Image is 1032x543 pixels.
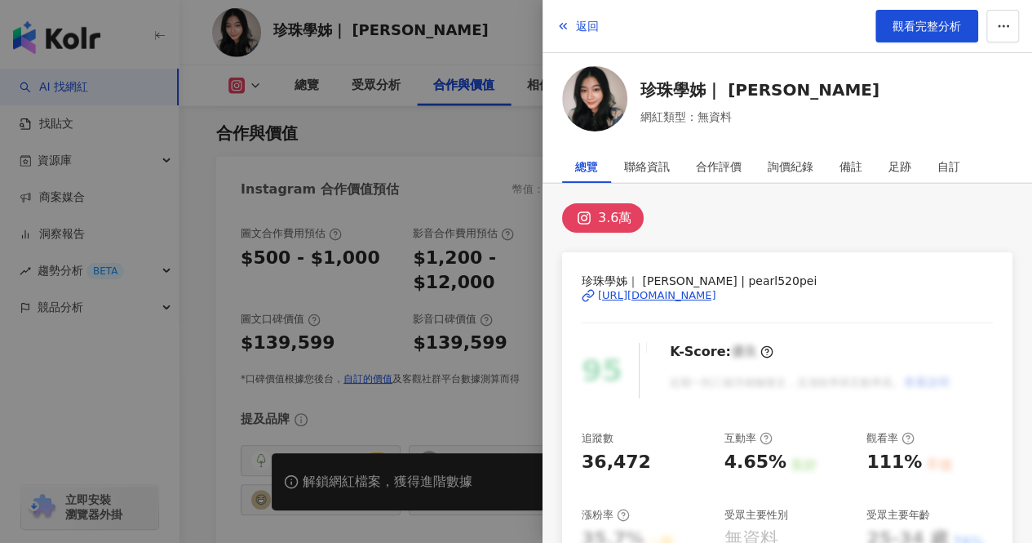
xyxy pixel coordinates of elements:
[562,66,627,137] a: KOL Avatar
[598,288,716,303] div: [URL][DOMAIN_NAME]
[582,431,613,446] div: 追蹤數
[640,108,879,126] span: 網紅類型：無資料
[624,150,670,183] div: 聯絡資訊
[892,20,961,33] span: 觀看完整分析
[576,20,599,33] span: 返回
[866,431,915,446] div: 觀看率
[556,10,600,42] button: 返回
[768,150,813,183] div: 詢價紀錄
[724,450,786,475] div: 4.65%
[937,150,960,183] div: 自訂
[582,508,630,523] div: 漲粉率
[724,431,773,446] div: 互動率
[582,450,651,475] div: 36,472
[839,150,862,183] div: 備註
[582,272,993,290] span: 珍珠學姊｜ [PERSON_NAME] | pearl520pei
[582,288,993,303] a: [URL][DOMAIN_NAME]
[562,203,644,233] button: 3.6萬
[598,207,631,229] div: 3.6萬
[875,10,978,42] a: 觀看完整分析
[866,450,922,475] div: 111%
[724,508,788,523] div: 受眾主要性別
[888,150,911,183] div: 足跡
[575,150,598,183] div: 總覽
[640,78,879,101] a: 珍珠學姊｜ [PERSON_NAME]
[562,66,627,131] img: KOL Avatar
[696,150,742,183] div: 合作評價
[670,343,773,361] div: K-Score :
[866,508,930,523] div: 受眾主要年齡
